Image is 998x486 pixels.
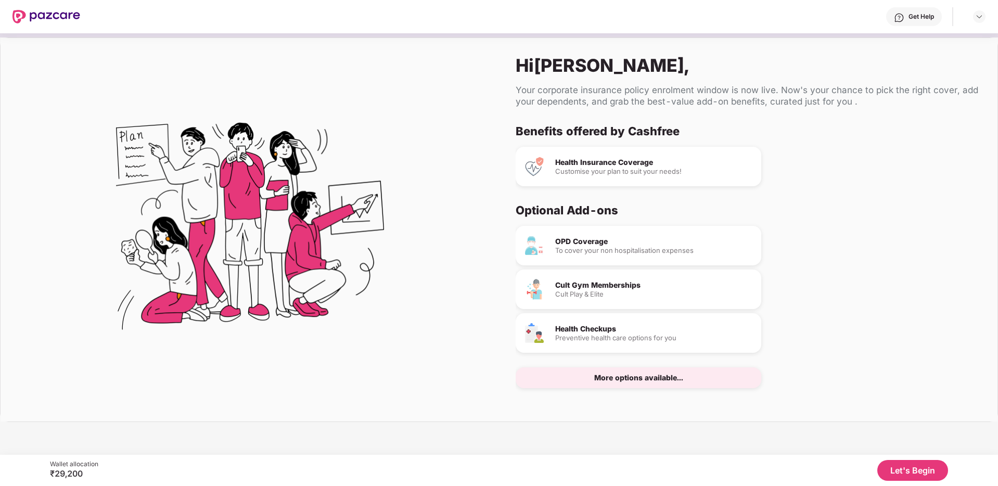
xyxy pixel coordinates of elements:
[555,335,753,341] div: Preventive health care options for you
[877,460,948,481] button: Let's Begin
[516,124,973,138] div: Benefits offered by Cashfree
[555,238,753,245] div: OPD Coverage
[116,96,384,364] img: Flex Benefits Illustration
[555,291,753,298] div: Cult Play & Elite
[524,156,545,177] img: Health Insurance Coverage
[555,168,753,175] div: Customise your plan to suit your needs!
[516,203,973,218] div: Optional Add-ons
[555,159,753,166] div: Health Insurance Coverage
[524,235,545,256] img: OPD Coverage
[555,247,753,254] div: To cover your non hospitalisation expenses
[555,325,753,332] div: Health Checkups
[975,12,983,21] img: svg+xml;base64,PHN2ZyBpZD0iRHJvcGRvd24tMzJ4MzIiIHhtbG5zPSJodHRwOi8vd3d3LnczLm9yZy8yMDAwL3N2ZyIgd2...
[50,460,98,468] div: Wallet allocation
[894,12,904,23] img: svg+xml;base64,PHN2ZyBpZD0iSGVscC0zMngzMiIgeG1sbnM9Imh0dHA6Ly93d3cudzMub3JnLzIwMDAvc3ZnIiB3aWR0aD...
[594,374,683,381] div: More options available...
[50,468,98,479] div: ₹29,200
[524,323,545,343] img: Health Checkups
[909,12,934,21] div: Get Help
[555,282,753,289] div: Cult Gym Memberships
[524,279,545,300] img: Cult Gym Memberships
[12,10,80,23] img: New Pazcare Logo
[516,55,981,76] div: Hi [PERSON_NAME] ,
[516,84,981,107] div: Your corporate insurance policy enrolment window is now live. Now's your chance to pick the right...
